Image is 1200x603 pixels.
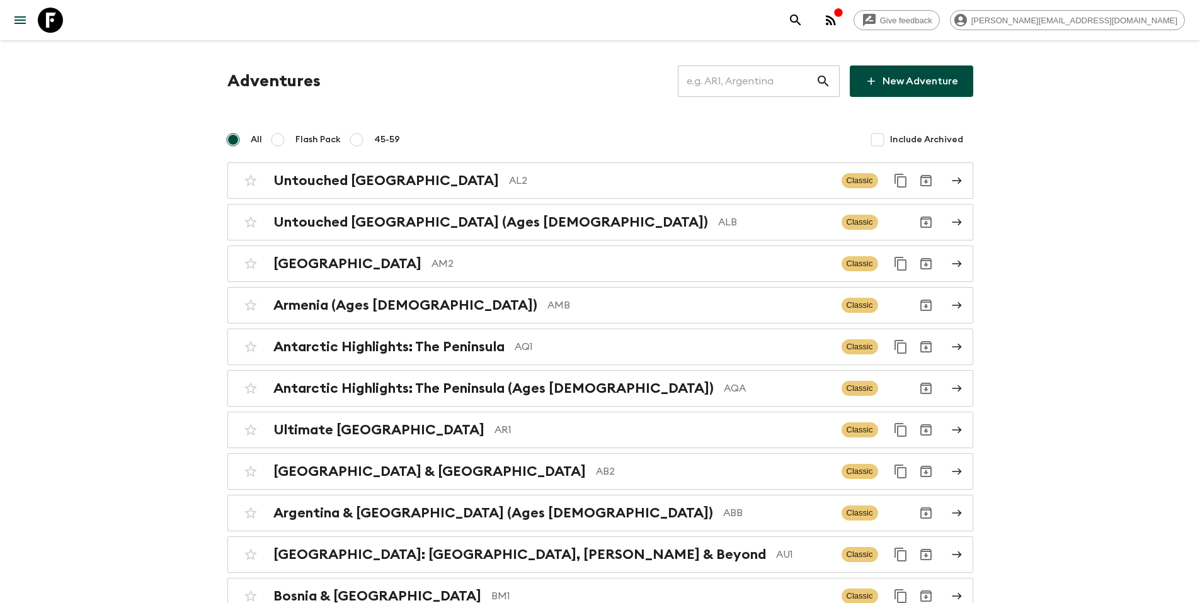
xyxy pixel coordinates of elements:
[723,505,831,521] p: ABB
[854,10,940,30] a: Give feedback
[273,256,421,272] h2: [GEOGRAPHIC_DATA]
[913,210,939,235] button: Archive
[888,168,913,193] button: Duplicate for 45-59
[950,10,1185,30] div: [PERSON_NAME][EMAIL_ADDRESS][DOMAIN_NAME]
[888,417,913,442] button: Duplicate for 45-59
[964,16,1184,25] span: [PERSON_NAME][EMAIL_ADDRESS][DOMAIN_NAME]
[227,245,973,282] a: [GEOGRAPHIC_DATA]AM2ClassicDuplicate for 45-59Archive
[227,495,973,531] a: Argentina & [GEOGRAPHIC_DATA] (Ages [DEMOGRAPHIC_DATA])ABBClassicArchive
[913,251,939,276] button: Archive
[842,381,878,396] span: Classic
[888,334,913,359] button: Duplicate for 45-59
[678,64,816,99] input: e.g. AR1, Argentina
[431,256,831,271] p: AM2
[273,546,766,563] h2: [GEOGRAPHIC_DATA]: [GEOGRAPHIC_DATA], [PERSON_NAME] & Beyond
[888,542,913,567] button: Duplicate for 45-59
[227,412,973,448] a: Ultimate [GEOGRAPHIC_DATA]AR1ClassicDuplicate for 45-59Archive
[227,453,973,490] a: [GEOGRAPHIC_DATA] & [GEOGRAPHIC_DATA]AB2ClassicDuplicate for 45-59Archive
[842,256,878,271] span: Classic
[494,422,831,437] p: AR1
[295,133,341,146] span: Flash Pack
[227,536,973,573] a: [GEOGRAPHIC_DATA]: [GEOGRAPHIC_DATA], [PERSON_NAME] & BeyondAU1ClassicDuplicate for 45-59Archive
[718,215,831,230] p: ALB
[913,417,939,442] button: Archive
[273,463,586,480] h2: [GEOGRAPHIC_DATA] & [GEOGRAPHIC_DATA]
[273,214,708,230] h2: Untouched [GEOGRAPHIC_DATA] (Ages [DEMOGRAPHIC_DATA])
[913,542,939,567] button: Archive
[724,381,831,396] p: AQA
[227,287,973,324] a: Armenia (Ages [DEMOGRAPHIC_DATA])AMBClassicArchive
[227,69,321,94] h1: Adventures
[596,464,831,479] p: AB2
[913,168,939,193] button: Archive
[913,500,939,526] button: Archive
[842,339,878,354] span: Classic
[273,172,499,189] h2: Untouched [GEOGRAPHIC_DATA]
[776,547,831,562] p: AU1
[227,162,973,199] a: Untouched [GEOGRAPHIC_DATA]AL2ClassicDuplicate for 45-59Archive
[888,459,913,484] button: Duplicate for 45-59
[251,133,262,146] span: All
[850,65,973,97] a: New Adventure
[913,376,939,401] button: Archive
[374,133,400,146] span: 45-59
[890,133,963,146] span: Include Archived
[273,505,713,521] h2: Argentina & [GEOGRAPHIC_DATA] (Ages [DEMOGRAPHIC_DATA])
[273,422,484,438] h2: Ultimate [GEOGRAPHIC_DATA]
[273,297,537,313] h2: Armenia (Ages [DEMOGRAPHIC_DATA])
[913,459,939,484] button: Archive
[509,173,831,188] p: AL2
[842,505,878,521] span: Classic
[783,8,808,33] button: search adventures
[273,339,505,355] h2: Antarctic Highlights: The Peninsula
[913,334,939,359] button: Archive
[547,298,831,313] p: AMB
[8,8,33,33] button: menu
[873,16,939,25] span: Give feedback
[842,298,878,313] span: Classic
[842,215,878,230] span: Classic
[842,422,878,437] span: Classic
[273,380,714,397] h2: Antarctic Highlights: The Peninsula (Ages [DEMOGRAPHIC_DATA])
[227,204,973,240] a: Untouched [GEOGRAPHIC_DATA] (Ages [DEMOGRAPHIC_DATA])ALBClassicArchive
[842,173,878,188] span: Classic
[227,329,973,365] a: Antarctic Highlights: The PeninsulaAQ1ClassicDuplicate for 45-59Archive
[842,547,878,562] span: Classic
[842,464,878,479] span: Classic
[913,293,939,318] button: Archive
[515,339,831,354] p: AQ1
[888,251,913,276] button: Duplicate for 45-59
[227,370,973,407] a: Antarctic Highlights: The Peninsula (Ages [DEMOGRAPHIC_DATA])AQAClassicArchive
